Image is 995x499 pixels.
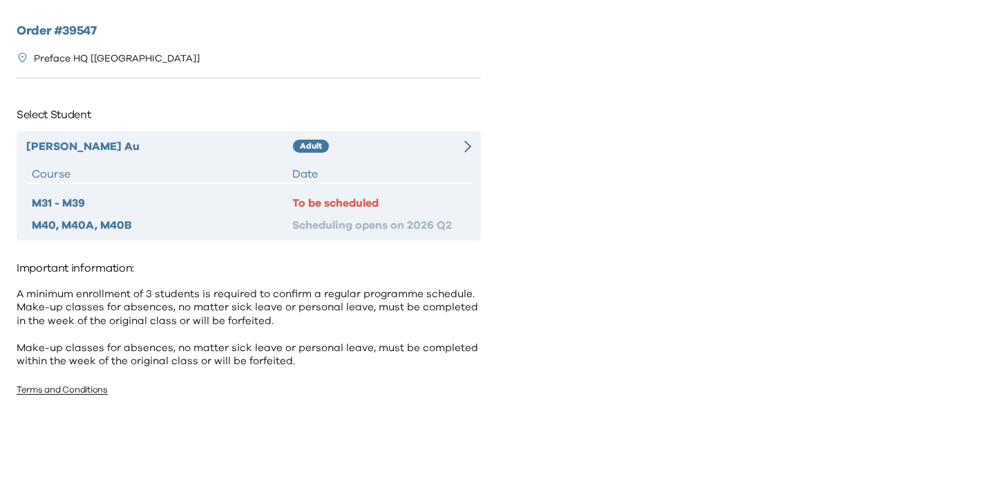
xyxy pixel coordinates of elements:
div: Date [292,166,466,182]
a: Terms and Conditions [17,386,108,395]
p: A minimum enrollment of 3 students is required to confirm a regular programme schedule. Make-up c... [17,288,481,368]
p: Select Student [17,104,481,126]
p: Preface HQ [[GEOGRAPHIC_DATA]] [34,52,200,66]
div: Course [32,166,292,182]
div: To be scheduled [292,195,466,211]
h2: Order # 39547 [17,22,481,41]
div: [PERSON_NAME] Au [26,138,293,155]
div: M40, M40A, M40B [32,217,292,234]
div: M31 - M39 [32,195,292,211]
div: Adult [293,140,329,153]
p: Important information: [17,257,481,279]
div: Scheduling opens on 2026 Q2 [292,217,466,234]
